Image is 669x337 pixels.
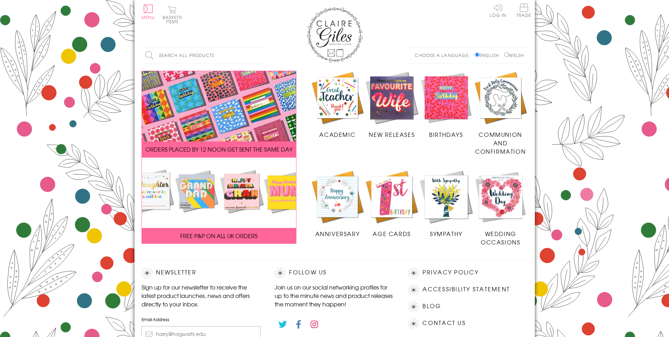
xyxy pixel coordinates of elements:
span: Sympathy [430,229,463,238]
input: English [475,52,479,57]
label: Welsh [504,52,524,58]
label: English [475,52,503,58]
span: Menu [142,14,155,20]
a: Wedding Occasions [473,170,528,246]
a: Sympathy [419,170,473,238]
a: Academic [310,71,365,139]
button: Basket0 items [163,6,182,24]
span: 0 items [166,14,182,25]
h2: Newsletter [142,268,261,278]
input: Welsh [504,52,509,57]
span: Age Cards [373,229,411,238]
a: Contact Us [422,318,465,328]
span: New Releases [369,130,415,139]
button: Menu [142,5,155,19]
a: Age Cards [365,170,419,238]
span: Birthdays [429,130,463,139]
span: Anniversary [315,229,360,238]
img: Claire Giles Greetings Cards [307,7,363,63]
span: Trade [517,4,531,17]
a: Log In [490,4,506,17]
label: Email Address [142,316,261,323]
a: Communion and Confirmation [473,71,528,156]
span: Communion and Confirmation [475,130,526,155]
a: Accessibility Statement [422,285,510,294]
a: Trade [517,4,531,19]
a: Privacy Policy [422,268,478,277]
h2: Follow Us [275,268,394,278]
p: Join us on our social networking profiles for up to the minute news and product releases the mome... [275,283,394,308]
p: Choose a language: [415,52,473,58]
p: Sign up for our newsletter to receive the latest product launches, news and offers directly to yo... [142,283,261,308]
span: FREE P&P ON ALL UK ORDERS [180,231,257,240]
input: Search [257,47,264,63]
span: Wedding Occasions [481,229,520,246]
a: Blog [422,301,441,311]
a: Anniversary [310,170,365,238]
a: New Releases [365,71,419,139]
input: Search all products [142,47,264,63]
a: Birthdays [419,71,473,139]
span: ORDERS PLACED BY 12 NOON GET SENT THE SAME DAY [145,145,293,153]
span: Academic [319,130,355,139]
